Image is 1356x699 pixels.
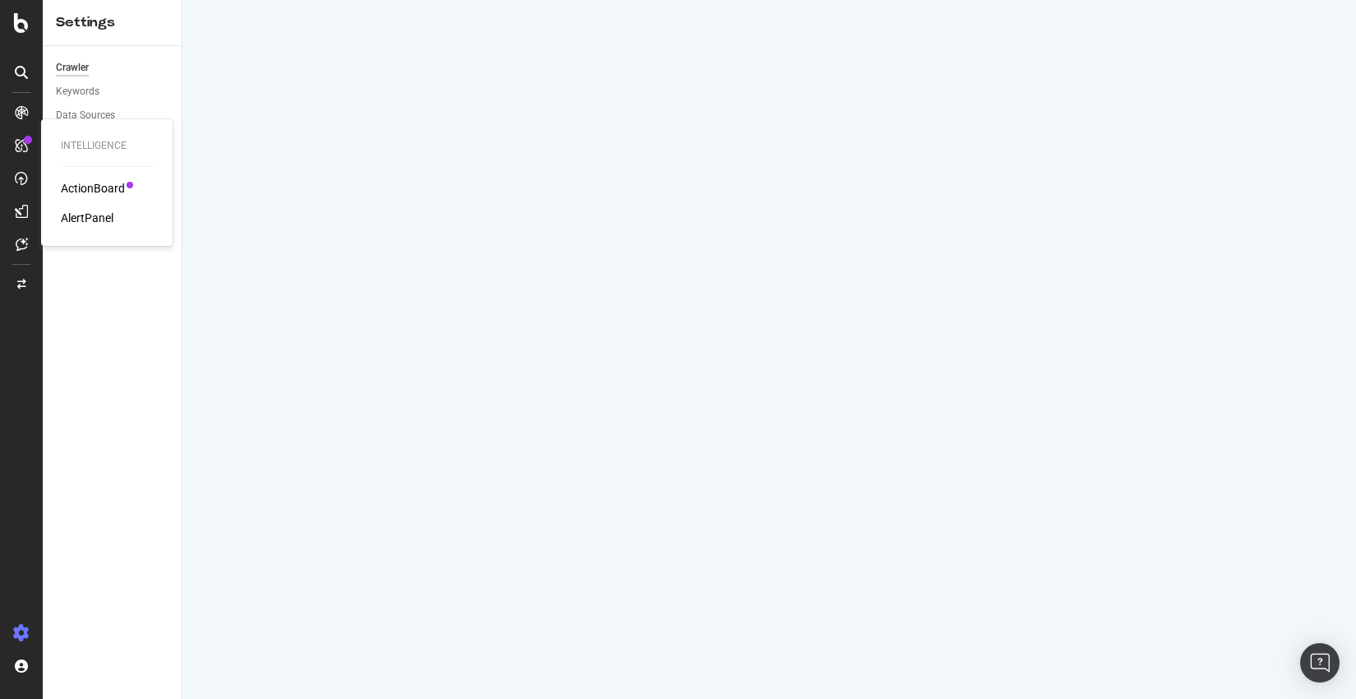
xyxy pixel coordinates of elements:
div: Intelligence [61,139,153,153]
a: AlertPanel [61,210,113,226]
div: Settings [56,13,168,32]
a: Keywords [56,83,170,100]
div: Data Sources [56,107,115,124]
a: ActionBoard [61,180,125,197]
div: Crawler [56,59,89,76]
a: Crawler [56,59,170,76]
a: Data Sources [56,107,170,124]
div: Open Intercom Messenger [1300,643,1340,683]
div: Keywords [56,83,99,100]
